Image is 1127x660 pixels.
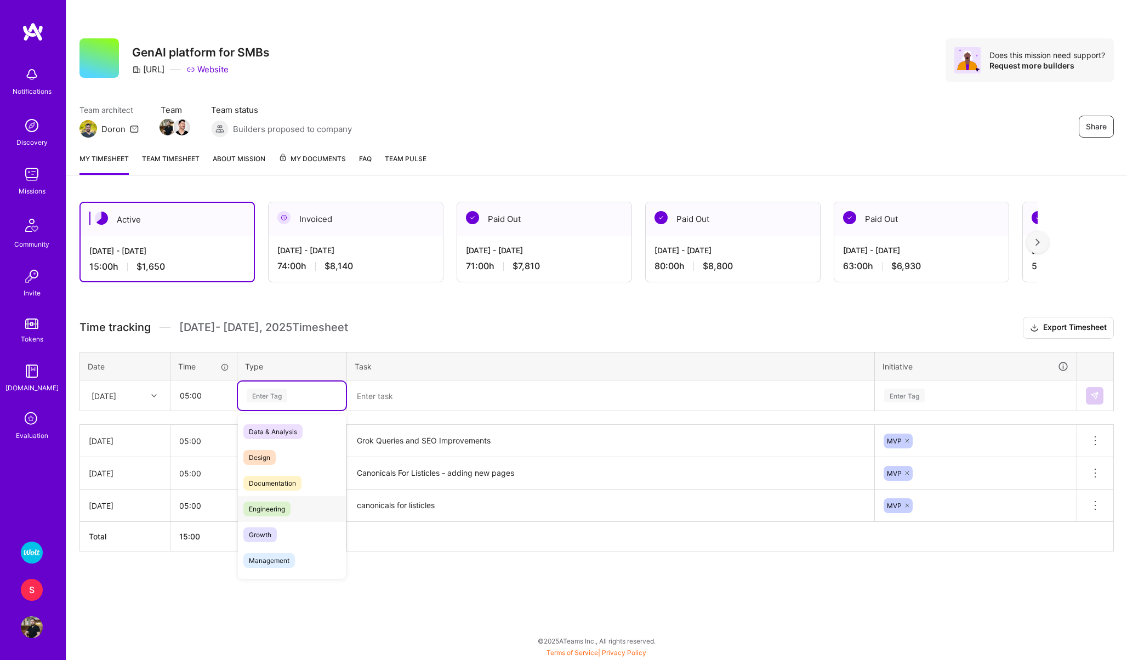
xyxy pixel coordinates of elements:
[883,360,1069,373] div: Initiative
[19,212,45,238] img: Community
[89,468,161,479] div: [DATE]
[89,435,161,447] div: [DATE]
[1035,238,1040,246] img: right
[5,382,59,394] div: [DOMAIN_NAME]
[887,437,902,445] span: MVP
[101,123,126,135] div: Doron
[1023,317,1114,339] button: Export Timesheet
[21,579,43,601] div: S
[654,211,668,224] img: Paid Out
[18,616,45,638] a: User Avatar
[348,426,873,456] textarea: Grok Queries and SEO Improvements
[513,260,540,272] span: $7,810
[646,202,820,236] div: Paid Out
[1079,116,1114,138] button: Share
[237,352,347,380] th: Type
[179,321,348,334] span: [DATE] - [DATE] , 2025 Timesheet
[1030,322,1039,334] i: icon Download
[21,360,43,382] img: guide book
[13,86,52,97] div: Notifications
[160,119,176,135] img: Team Member Avatar
[170,426,237,456] input: HH:MM
[843,260,1000,272] div: 63:00 h
[211,104,352,116] span: Team status
[25,318,38,329] img: tokens
[887,469,902,477] span: MVP
[466,260,623,272] div: 71:00 h
[348,491,873,521] textarea: canonicals for listicles
[21,542,43,564] img: Wolt - Fintech: Payments Expansion Team
[989,60,1105,71] div: Request more builders
[1032,211,1045,224] img: Paid Out
[22,22,44,42] img: logo
[457,202,631,236] div: Paid Out
[1090,391,1099,400] img: Submit
[18,579,45,601] a: S
[466,211,479,224] img: Paid Out
[602,648,646,657] a: Privacy Policy
[325,260,353,272] span: $8,140
[834,202,1009,236] div: Paid Out
[654,260,811,272] div: 80:00 h
[211,120,229,138] img: Builders proposed to company
[654,244,811,256] div: [DATE] - [DATE]
[79,321,151,334] span: Time tracking
[887,502,902,510] span: MVP
[170,522,237,551] th: 15:00
[278,153,346,175] a: My Documents
[703,260,733,272] span: $8,800
[348,458,873,488] textarea: Canonicals For Listicles - adding new pages
[277,244,434,256] div: [DATE] - [DATE]
[247,387,287,404] div: Enter Tag
[278,153,346,165] span: My Documents
[79,153,129,175] a: My timesheet
[243,527,277,542] span: Growth
[243,553,295,568] span: Management
[18,542,45,564] a: Wolt - Fintech: Payments Expansion Team
[21,265,43,287] img: Invite
[92,390,116,401] div: [DATE]
[170,491,237,520] input: HH:MM
[170,459,237,488] input: HH:MM
[175,118,189,136] a: Team Member Avatar
[21,163,43,185] img: teamwork
[14,238,49,250] div: Community
[21,115,43,136] img: discovery
[130,124,139,133] i: icon Mail
[277,211,291,224] img: Invoiced
[243,476,301,491] span: Documentation
[21,64,43,86] img: bell
[385,155,426,163] span: Team Pulse
[954,47,981,73] img: Avatar
[843,211,856,224] img: Paid Out
[174,119,190,135] img: Team Member Avatar
[466,244,623,256] div: [DATE] - [DATE]
[21,333,43,345] div: Tokens
[151,393,157,399] i: icon Chevron
[136,261,165,272] span: $1,650
[213,153,265,175] a: About Mission
[89,245,245,257] div: [DATE] - [DATE]
[89,500,161,511] div: [DATE]
[547,648,598,657] a: Terms of Service
[347,352,875,380] th: Task
[891,260,921,272] span: $6,930
[843,244,1000,256] div: [DATE] - [DATE]
[989,50,1105,60] div: Does this mission need support?
[359,153,372,175] a: FAQ
[16,430,48,441] div: Evaluation
[132,45,270,59] h3: GenAI platform for SMBs
[66,627,1127,655] div: © 2025 ATeams Inc., All rights reserved.
[132,64,164,75] div: [URL]
[79,120,97,138] img: Team Architect
[89,261,245,272] div: 15:00 h
[16,136,48,148] div: Discovery
[171,381,236,410] input: HH:MM
[385,153,426,175] a: Team Pulse
[95,212,108,225] img: Active
[547,648,646,657] span: |
[243,502,291,516] span: Engineering
[19,185,45,197] div: Missions
[884,387,925,404] div: Enter Tag
[142,153,200,175] a: Team timesheet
